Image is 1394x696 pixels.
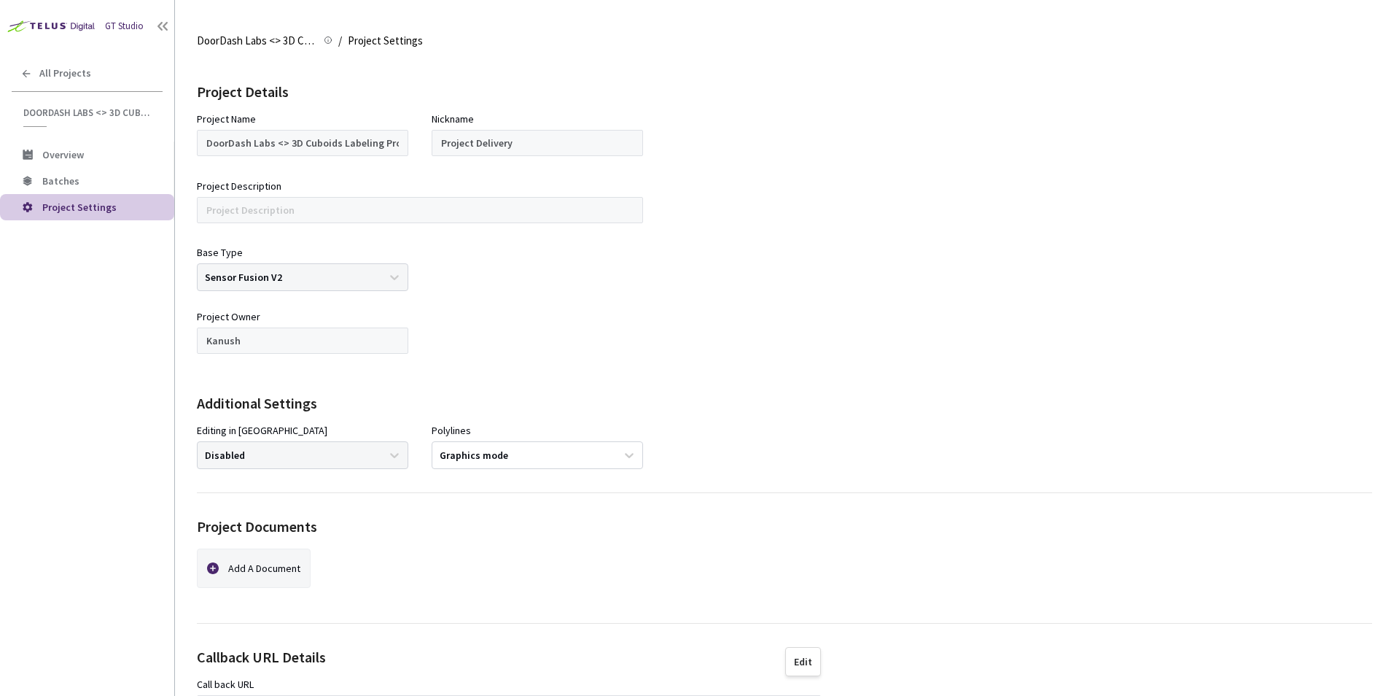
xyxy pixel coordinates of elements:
span: Project Settings [348,32,423,50]
div: Nickname [432,111,474,127]
div: Edit [794,656,812,668]
div: Add A Document [228,553,304,584]
div: Base Type [197,245,243,260]
div: Editing in [GEOGRAPHIC_DATA] [197,423,327,438]
input: Project Nickname [432,130,643,156]
span: Project Settings [42,201,117,214]
div: Graphics mode [440,448,508,462]
li: / [338,32,342,50]
span: DoorDash Labs <> 3D Cuboids Labeling Project [23,107,154,119]
div: Project Owner [197,309,260,325]
div: Project Description [197,178,281,194]
div: Callback URL Details [197,647,326,676]
div: Additional Settings [197,393,1372,414]
div: GT Studio [105,20,144,34]
input: Project Description [197,197,643,223]
span: Overview [42,148,84,161]
div: Call back URL [197,676,254,692]
div: Project Documents [197,517,317,538]
span: Batches [42,174,79,187]
div: Project Name [197,111,256,127]
input: Project Name [197,130,408,156]
div: Polylines [432,423,471,438]
span: DoorDash Labs <> 3D Cuboids Labeling Project [197,32,315,50]
div: Project Details [197,82,1372,103]
span: All Projects [39,67,91,80]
